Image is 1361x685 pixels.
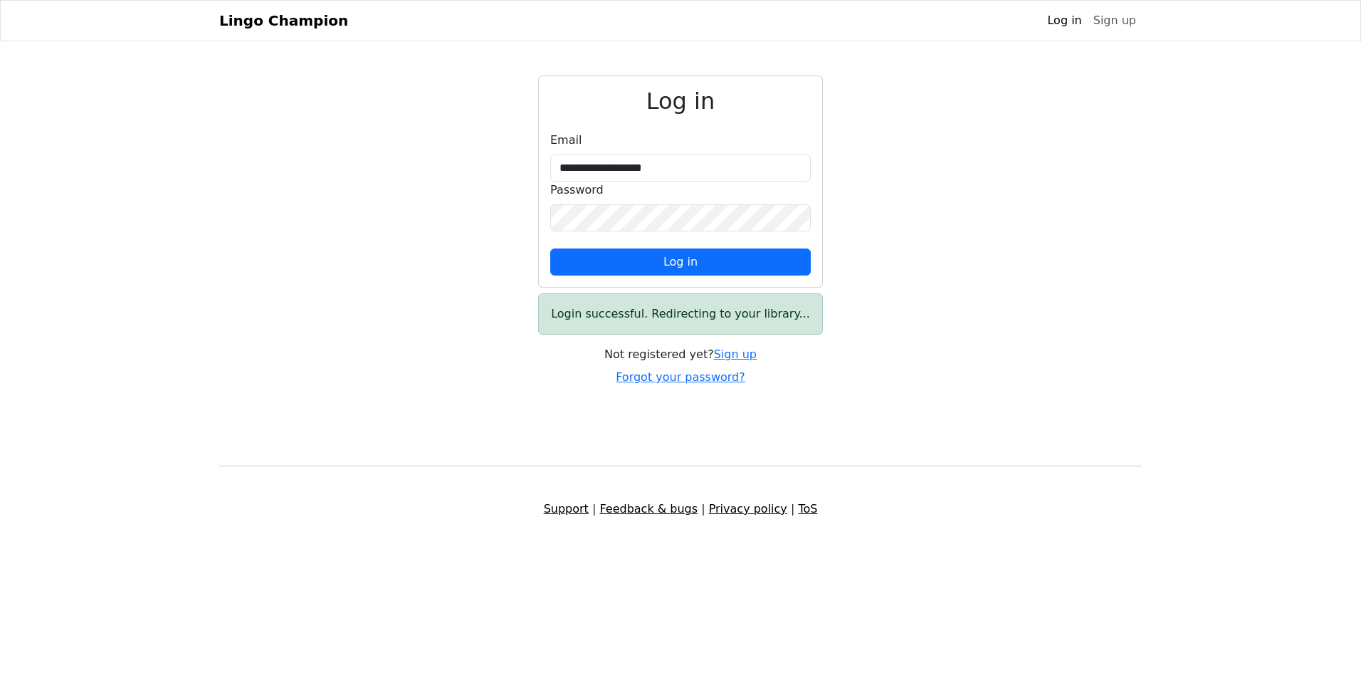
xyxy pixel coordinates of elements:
[1041,6,1087,35] a: Log in
[714,347,757,361] a: Sign up
[709,502,787,516] a: Privacy policy
[550,182,604,199] label: Password
[544,502,589,516] a: Support
[538,293,823,335] div: Login successful. Redirecting to your library...
[538,346,823,363] div: Not registered yet?
[550,132,582,149] label: Email
[550,88,811,115] h2: Log in
[663,255,698,268] span: Log in
[219,6,348,35] a: Lingo Champion
[211,501,1150,518] div: | | |
[616,370,745,384] a: Forgot your password?
[599,502,698,516] a: Feedback & bugs
[1088,6,1142,35] a: Sign up
[798,502,817,516] a: ToS
[550,249,811,276] button: Log in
